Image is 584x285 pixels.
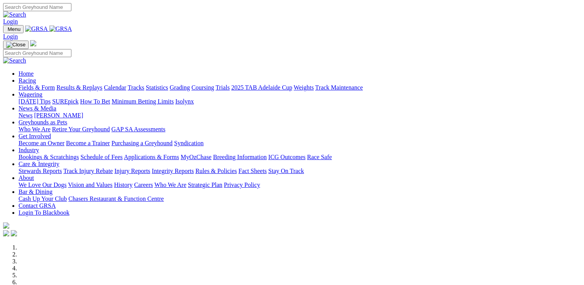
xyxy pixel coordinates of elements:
[175,98,194,105] a: Isolynx
[49,25,72,32] img: GRSA
[19,209,69,216] a: Login To Blackbook
[128,84,144,91] a: Tracks
[195,168,237,174] a: Rules & Policies
[80,154,122,160] a: Schedule of Fees
[268,168,304,174] a: Stay On Track
[112,98,174,105] a: Minimum Betting Limits
[19,202,56,209] a: Contact GRSA
[3,230,9,236] img: facebook.svg
[19,112,581,119] div: News & Media
[152,168,194,174] a: Integrity Reports
[19,182,581,188] div: About
[19,119,67,126] a: Greyhounds as Pets
[19,168,62,174] a: Stewards Reports
[11,230,17,236] img: twitter.svg
[19,126,51,132] a: Who We Are
[112,140,173,146] a: Purchasing a Greyhound
[3,11,26,18] img: Search
[315,84,363,91] a: Track Maintenance
[19,182,66,188] a: We Love Our Dogs
[19,147,39,153] a: Industry
[154,182,186,188] a: Who We Are
[19,105,56,112] a: News & Media
[124,154,179,160] a: Applications & Forms
[19,140,64,146] a: Become an Owner
[170,84,190,91] a: Grading
[181,154,212,160] a: MyOzChase
[19,70,34,77] a: Home
[19,154,79,160] a: Bookings & Scratchings
[114,168,150,174] a: Injury Reports
[174,140,203,146] a: Syndication
[52,126,110,132] a: Retire Your Greyhound
[191,84,214,91] a: Coursing
[19,84,581,91] div: Racing
[215,84,230,91] a: Trials
[146,84,168,91] a: Statistics
[56,84,102,91] a: Results & Replays
[3,25,24,33] button: Toggle navigation
[3,49,71,57] input: Search
[68,195,164,202] a: Chasers Restaurant & Function Centre
[19,161,59,167] a: Care & Integrity
[224,182,260,188] a: Privacy Policy
[19,112,32,119] a: News
[231,84,292,91] a: 2025 TAB Adelaide Cup
[3,222,9,229] img: logo-grsa-white.png
[19,195,67,202] a: Cash Up Your Club
[19,195,581,202] div: Bar & Dining
[6,42,25,48] img: Close
[3,3,71,11] input: Search
[19,98,51,105] a: [DATE] Tips
[30,40,36,46] img: logo-grsa-white.png
[3,57,26,64] img: Search
[19,133,51,139] a: Get Involved
[3,41,29,49] button: Toggle navigation
[104,84,126,91] a: Calendar
[188,182,222,188] a: Strategic Plan
[307,154,332,160] a: Race Safe
[213,154,267,160] a: Breeding Information
[3,33,18,40] a: Login
[34,112,83,119] a: [PERSON_NAME]
[66,140,110,146] a: Become a Trainer
[134,182,153,188] a: Careers
[3,18,18,25] a: Login
[25,25,48,32] img: GRSA
[19,175,34,181] a: About
[112,126,166,132] a: GAP SA Assessments
[63,168,113,174] a: Track Injury Rebate
[8,26,20,32] span: Menu
[19,98,581,105] div: Wagering
[19,126,581,133] div: Greyhounds as Pets
[294,84,314,91] a: Weights
[68,182,112,188] a: Vision and Values
[19,140,581,147] div: Get Involved
[52,98,78,105] a: SUREpick
[268,154,305,160] a: ICG Outcomes
[239,168,267,174] a: Fact Sheets
[114,182,132,188] a: History
[19,154,581,161] div: Industry
[19,77,36,84] a: Racing
[19,91,42,98] a: Wagering
[19,84,55,91] a: Fields & Form
[80,98,110,105] a: How To Bet
[19,188,52,195] a: Bar & Dining
[19,168,581,175] div: Care & Integrity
